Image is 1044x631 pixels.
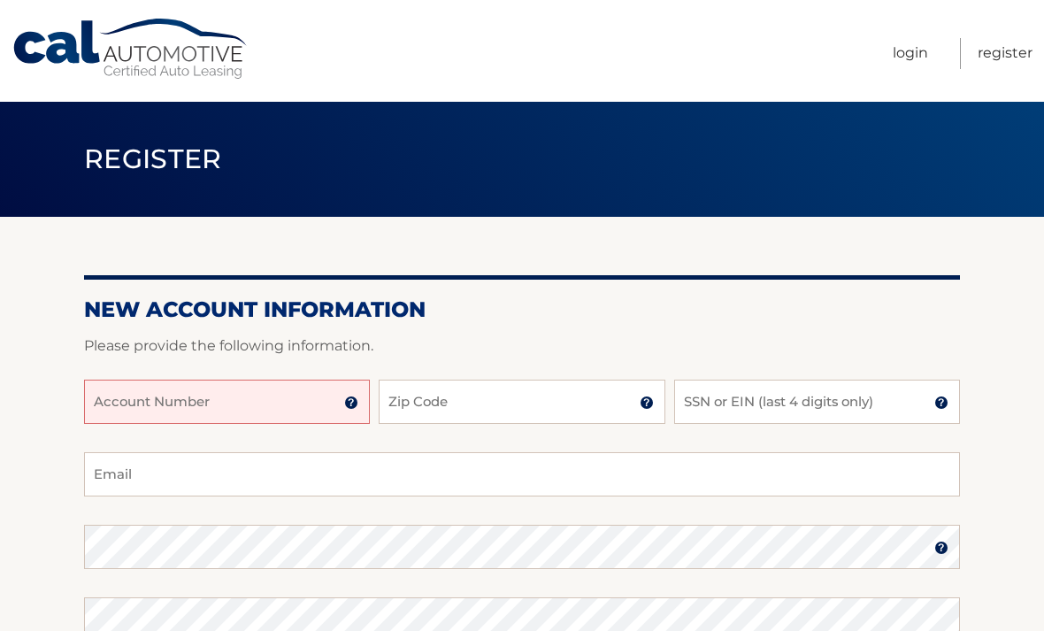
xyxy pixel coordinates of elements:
a: Login [893,38,928,69]
h2: New Account Information [84,296,960,323]
input: Email [84,452,960,496]
span: Register [84,142,222,175]
a: Register [978,38,1032,69]
img: tooltip.svg [934,541,948,555]
input: Account Number [84,380,370,424]
input: Zip Code [379,380,664,424]
img: tooltip.svg [640,396,654,410]
a: Cal Automotive [12,18,250,81]
p: Please provide the following information. [84,334,960,358]
input: SSN or EIN (last 4 digits only) [674,380,960,424]
img: tooltip.svg [934,396,948,410]
img: tooltip.svg [344,396,358,410]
